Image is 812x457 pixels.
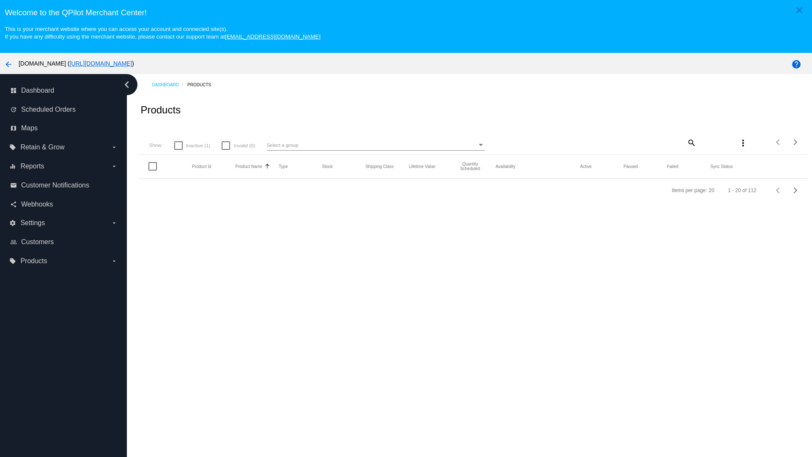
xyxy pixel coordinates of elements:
mat-icon: more_vert [738,138,748,148]
i: equalizer [9,163,16,170]
i: update [10,106,17,113]
a: Products [187,78,219,91]
a: update Scheduled Orders [10,103,118,116]
span: Select a group [267,142,299,148]
span: Maps [21,124,38,132]
a: share Webhooks [10,198,118,211]
button: Change sorting for ProductName [236,164,263,169]
i: share [10,201,17,208]
button: Change sorting for TotalQuantityFailed [667,164,678,169]
span: Settings [20,219,45,227]
span: Invalid (0) [233,140,255,151]
i: dashboard [10,87,17,94]
button: Change sorting for ExternalId [192,164,211,169]
button: Change sorting for StockLevel [322,164,333,169]
i: arrow_drop_down [111,258,118,264]
i: arrow_drop_down [111,144,118,151]
span: Customer Notifications [21,182,89,189]
mat-icon: search [686,136,696,149]
i: local_offer [9,258,16,264]
a: Dashboard [152,78,187,91]
span: Scheduled Orders [21,106,76,113]
i: arrow_drop_down [111,220,118,226]
a: [EMAIL_ADDRESS][DOMAIN_NAME] [225,33,321,40]
button: Previous page [770,134,787,151]
a: dashboard Dashboard [10,84,118,97]
button: Next page [787,182,804,199]
mat-icon: close [794,5,804,15]
button: Change sorting for TotalQuantityScheduledActive [580,164,592,169]
mat-icon: help [791,59,801,69]
mat-icon: arrow_back [3,59,14,69]
div: Items per page: [672,187,707,193]
a: email Customer Notifications [10,179,118,192]
button: Previous page [770,182,787,199]
span: Webhooks [21,201,53,208]
span: Retain & Grow [20,143,64,151]
mat-select: Select a group [267,140,485,151]
span: Inactive (1) [186,140,210,151]
a: people_outline Customers [10,235,118,249]
span: Show: [149,142,162,148]
button: Next page [787,134,804,151]
i: settings [9,220,16,226]
a: map Maps [10,121,118,135]
button: Change sorting for ProductType [279,164,288,169]
button: Change sorting for QuantityScheduled [452,162,488,171]
button: Change sorting for ValidationErrorCode [710,164,732,169]
i: people_outline [10,239,17,245]
button: Change sorting for LifetimeValue [409,164,436,169]
i: map [10,125,17,132]
h3: Welcome to the QPilot Merchant Center! [5,8,807,17]
span: [DOMAIN_NAME] ( ) [19,60,134,67]
span: Products [20,257,47,265]
i: email [10,182,17,189]
i: chevron_left [120,78,134,91]
h2: Products [140,104,181,116]
small: This is your merchant website where you can access your account and connected site(s). If you hav... [5,26,320,40]
div: 20 [709,187,714,193]
a: [URL][DOMAIN_NAME] [69,60,132,67]
span: Dashboard [21,87,54,94]
span: Reports [20,162,44,170]
mat-header-cell: Availability [496,164,580,169]
button: Change sorting for ShippingClass [365,164,394,169]
span: Customers [21,238,54,246]
div: 1 - 20 of 112 [728,187,756,193]
i: arrow_drop_down [111,163,118,170]
button: Change sorting for TotalQuantityScheduledPaused [623,164,638,169]
i: local_offer [9,144,16,151]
